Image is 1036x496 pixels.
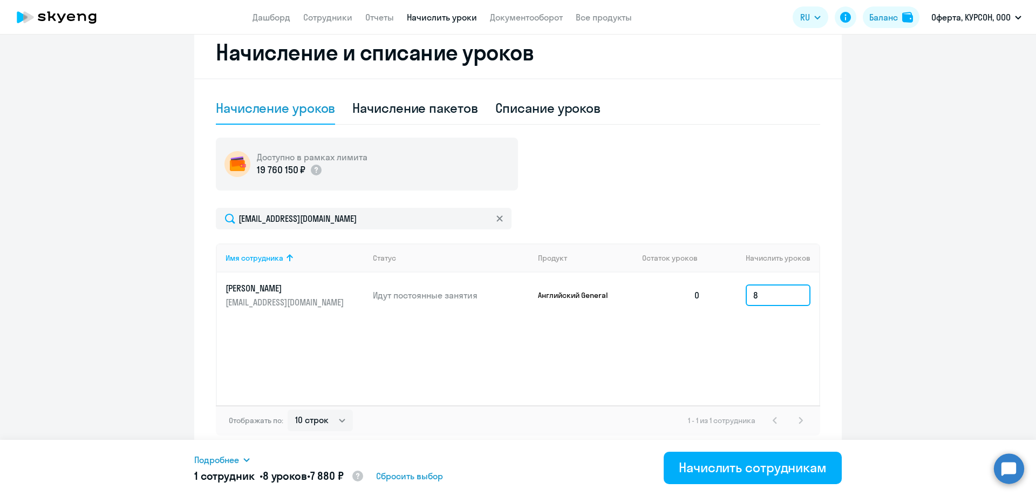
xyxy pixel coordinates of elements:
div: Имя сотрудника [226,253,364,263]
div: Остаток уроков [642,253,709,263]
h2: Начисление и списание уроков [216,39,820,65]
span: Сбросить выбор [376,470,443,483]
p: [EMAIL_ADDRESS][DOMAIN_NAME] [226,296,346,308]
span: Подробнее [194,453,239,466]
div: Продукт [538,253,567,263]
div: Продукт [538,253,634,263]
div: Статус [373,253,529,263]
img: balance [902,12,913,23]
img: wallet-circle.png [224,151,250,177]
div: Начисление пакетов [352,99,478,117]
p: Идут постоянные занятия [373,289,529,301]
div: Статус [373,253,396,263]
a: Все продукты [576,12,632,23]
td: 0 [633,273,709,318]
p: Оферта, КУРСОН, ООО [931,11,1011,24]
div: Начислить сотрудникам [679,459,827,476]
div: Списание уроков [495,99,601,117]
h5: Доступно в рамках лимита [257,151,367,163]
h5: 1 сотрудник • • [194,468,364,485]
span: 8 уроков [263,469,307,483]
a: Документооборот [490,12,563,23]
p: Английский General [538,290,619,300]
div: Имя сотрудника [226,253,283,263]
p: 19 760 150 ₽ [257,163,305,177]
a: [PERSON_NAME][EMAIL_ADDRESS][DOMAIN_NAME] [226,282,364,308]
span: Отображать по: [229,416,283,425]
span: 1 - 1 из 1 сотрудника [688,416,755,425]
a: Дашборд [253,12,290,23]
button: Балансbalance [863,6,919,28]
th: Начислить уроков [709,243,819,273]
button: Оферта, КУРСОН, ООО [926,4,1027,30]
button: Начислить сотрудникам [664,452,842,484]
span: RU [800,11,810,24]
span: Остаток уроков [642,253,698,263]
a: Сотрудники [303,12,352,23]
p: [PERSON_NAME] [226,282,346,294]
div: Начисление уроков [216,99,335,117]
div: Баланс [869,11,898,24]
span: 7 880 ₽ [310,469,344,483]
a: Отчеты [365,12,394,23]
button: RU [793,6,828,28]
input: Поиск по имени, email, продукту или статусу [216,208,512,229]
a: Начислить уроки [407,12,477,23]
